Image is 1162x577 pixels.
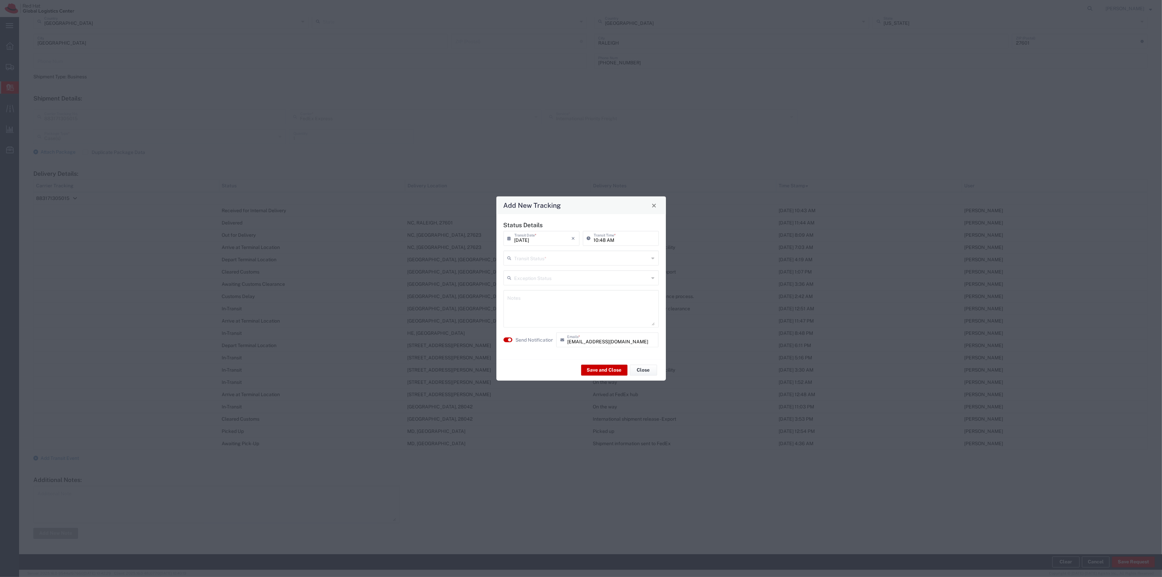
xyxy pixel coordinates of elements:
[581,364,627,375] button: Save and Close
[503,200,561,210] h4: Add New Tracking
[630,364,657,375] button: Close
[572,233,575,244] i: ×
[516,336,553,343] agx-label: Send Notification
[649,201,659,210] button: Close
[516,336,554,343] label: Send Notification
[504,221,659,229] h5: Status Details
